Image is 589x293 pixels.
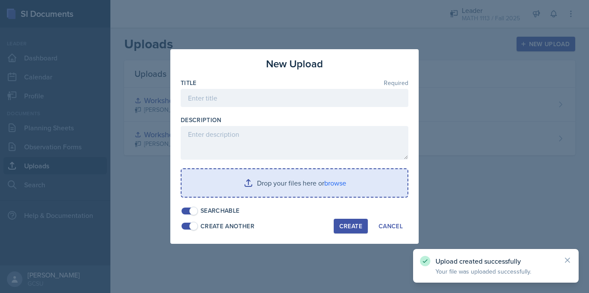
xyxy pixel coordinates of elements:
[334,219,368,233] button: Create
[181,89,408,107] input: Enter title
[181,79,197,87] label: Title
[339,223,362,230] div: Create
[373,219,408,233] button: Cancel
[201,222,254,231] div: Create Another
[435,257,556,265] p: Upload created successfully
[181,116,222,124] label: Description
[266,56,323,72] h3: New Upload
[384,80,408,86] span: Required
[201,206,240,215] div: Searchable
[435,267,556,276] p: Your file was uploaded successfully.
[379,223,403,230] div: Cancel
